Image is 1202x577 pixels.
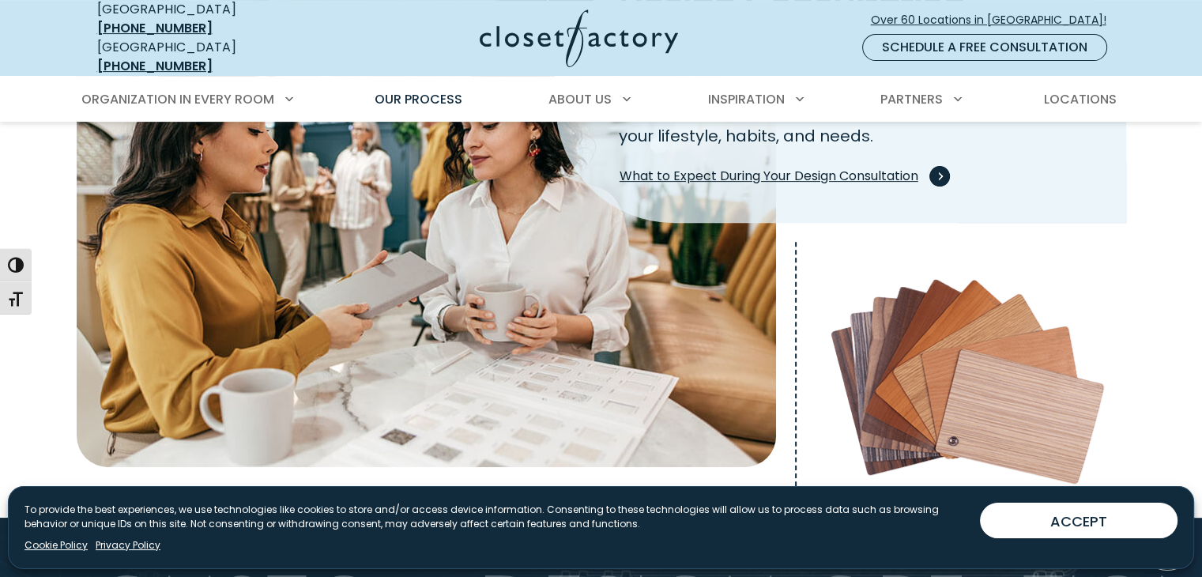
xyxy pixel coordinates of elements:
a: What to Expect During Your Design Consultation [619,160,944,192]
nav: Primary Menu [70,77,1132,122]
span: Organization in Every Room [81,90,274,108]
span: Inspiration [708,90,785,108]
div: [GEOGRAPHIC_DATA] [97,38,326,76]
a: Over 60 Locations in [GEOGRAPHIC_DATA]! [870,6,1120,34]
a: Privacy Policy [96,538,160,552]
p: To provide the best experiences, we use technologies like cookies to store and/or access device i... [24,503,967,531]
a: Schedule a Free Consultation [862,34,1107,61]
span: About Us [548,90,612,108]
span: Partners [880,90,943,108]
img: Closet Factory Logo [480,9,678,67]
span: Our Process [375,90,462,108]
a: [PHONE_NUMBER] [97,57,213,75]
button: ACCEPT [980,503,1178,538]
span: Over 60 Locations in [GEOGRAPHIC_DATA]! [871,12,1119,28]
a: [PHONE_NUMBER] [97,19,213,37]
span: What to Expect During Your Design Consultation [620,166,944,187]
span: Locations [1043,90,1116,108]
a: Cookie Policy [24,538,88,552]
img: Wood veneer swatches [809,277,1125,486]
